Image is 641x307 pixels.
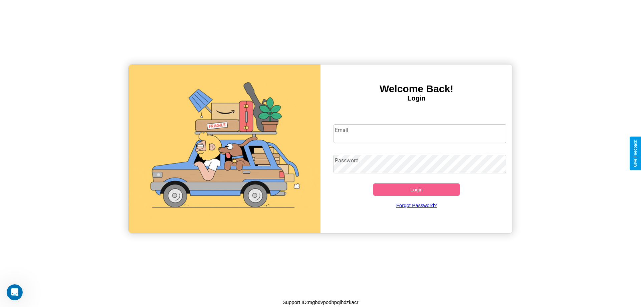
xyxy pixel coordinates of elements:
[633,140,638,167] div: Give Feedback
[7,284,23,300] iframe: Intercom live chat
[320,95,512,102] h4: Login
[283,298,359,307] p: Support ID: mgbdvpodhpqihdzkacr
[330,196,503,215] a: Forgot Password?
[373,183,460,196] button: Login
[129,64,320,233] img: gif
[320,83,512,95] h3: Welcome Back!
